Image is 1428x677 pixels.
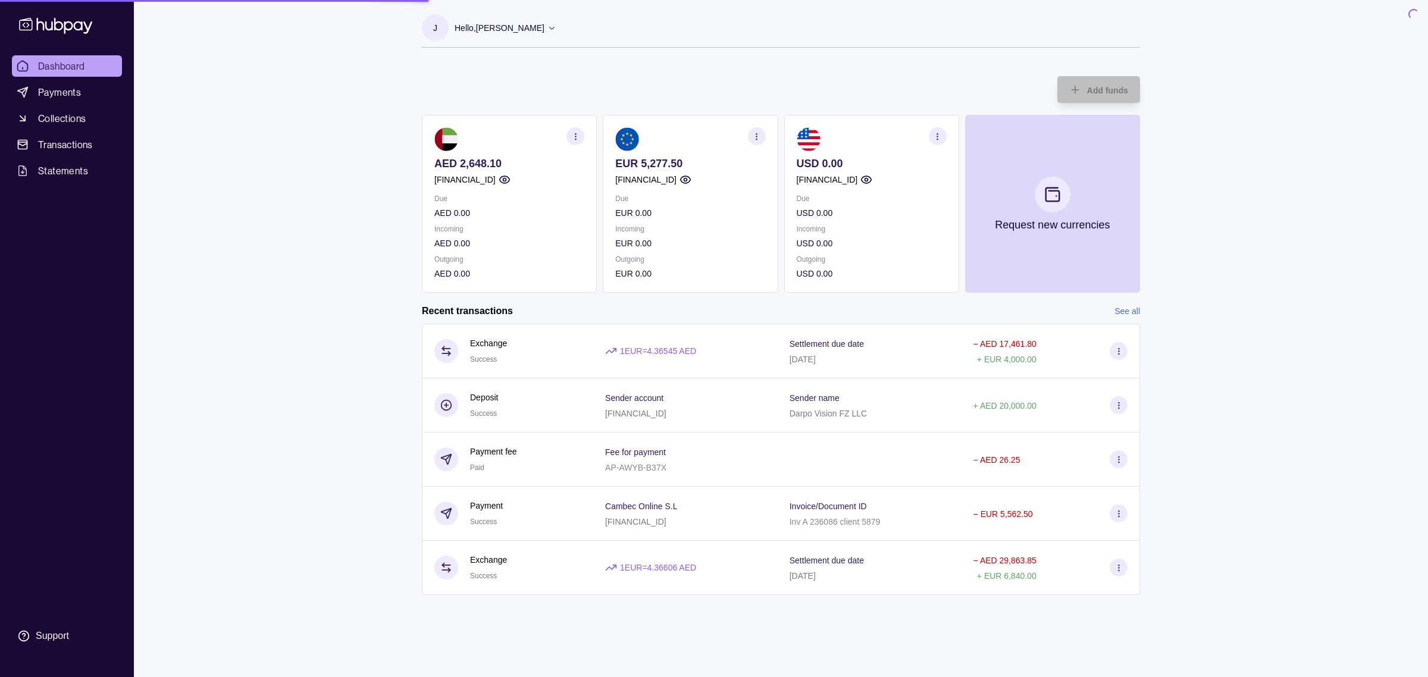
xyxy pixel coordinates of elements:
p: Fee for payment [605,447,666,457]
p: USD 0.00 [797,157,947,170]
p: + EUR 6,840.00 [977,571,1036,581]
span: Success [470,355,497,363]
p: [FINANCIAL_ID] [605,409,666,418]
span: Paid [470,463,484,472]
span: Dashboard [38,59,85,73]
p: USD 0.00 [797,267,947,280]
p: AED 0.00 [434,267,584,280]
p: AED 0.00 [434,237,584,250]
p: AED 0.00 [434,206,584,220]
p: USD 0.00 [797,237,947,250]
p: Invoice/Document ID [790,502,867,511]
p: Incoming [615,222,765,236]
span: Collections [38,111,86,126]
img: ae [434,127,458,151]
p: AED 2,648.10 [434,157,584,170]
p: − EUR 5,562.50 [973,509,1033,519]
p: J [433,21,437,35]
p: [FINANCIAL_ID] [434,173,496,186]
p: Sender name [790,393,840,403]
div: Support [36,629,69,642]
p: Payment [470,499,503,512]
p: 1 EUR = 4.36606 AED [620,561,696,574]
img: eu [615,127,639,151]
span: Success [470,572,497,580]
p: Due [615,192,765,205]
button: Request new currencies [965,115,1140,293]
p: EUR 0.00 [615,206,765,220]
p: Exchange [470,553,507,566]
p: Hello, [PERSON_NAME] [455,21,544,35]
h2: Recent transactions [422,305,513,318]
p: Deposit [470,391,498,404]
a: Statements [12,160,122,181]
button: Add funds [1057,76,1140,103]
p: Darpo Vision FZ LLC [790,409,867,418]
p: 1 EUR = 4.36545 AED [620,344,696,358]
p: Exchange [470,337,507,350]
span: Success [470,409,497,418]
img: us [797,127,821,151]
p: Sender account [605,393,663,403]
a: See all [1114,305,1140,318]
p: Due [434,192,584,205]
a: Payments [12,82,122,103]
p: [DATE] [790,571,816,581]
p: EUR 0.00 [615,267,765,280]
span: Statements [38,164,88,178]
p: − AED 17,461.80 [973,339,1036,349]
p: Settlement due date [790,339,864,349]
p: AP-AWYB-B37X [605,463,666,472]
p: USD 0.00 [797,206,947,220]
p: EUR 5,277.50 [615,157,765,170]
p: Outgoing [797,253,947,266]
p: Payment fee [470,445,517,458]
p: [FINANCIAL_ID] [797,173,858,186]
p: + AED 20,000.00 [973,401,1036,410]
p: Outgoing [615,253,765,266]
p: [FINANCIAL_ID] [615,173,677,186]
p: + EUR 4,000.00 [977,355,1036,364]
p: Incoming [434,222,584,236]
span: Transactions [38,137,93,152]
span: Add funds [1087,86,1128,95]
p: Due [797,192,947,205]
p: [DATE] [790,355,816,364]
span: Success [470,518,497,526]
a: Support [12,623,122,648]
a: Transactions [12,134,122,155]
a: Collections [12,108,122,129]
p: − AED 29,863.85 [973,556,1036,565]
p: Cambec Online S.L [605,502,677,511]
p: EUR 0.00 [615,237,765,250]
p: [FINANCIAL_ID] [605,517,666,526]
p: Inv A 236086 client 5879 [790,517,881,526]
span: Payments [38,85,81,99]
p: Incoming [797,222,947,236]
p: Settlement due date [790,556,864,565]
p: Outgoing [434,253,584,266]
a: Dashboard [12,55,122,77]
p: − AED 26.25 [973,455,1020,465]
p: Request new currencies [995,218,1110,231]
